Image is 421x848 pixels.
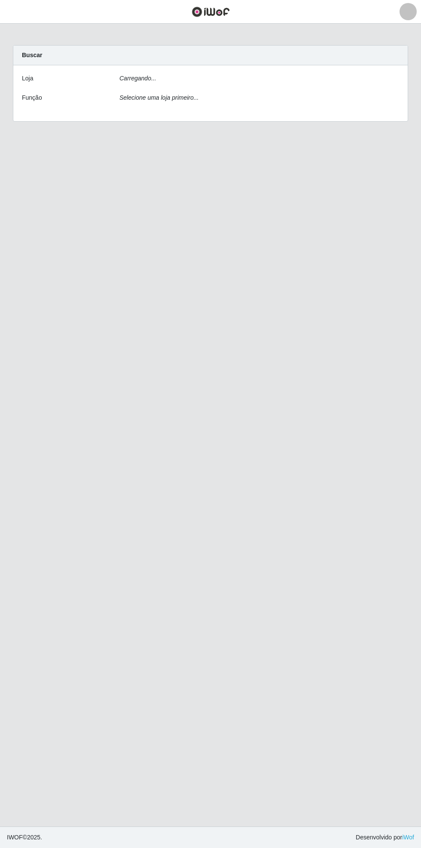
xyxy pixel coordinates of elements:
a: iWof [402,834,414,841]
strong: Buscar [22,52,42,58]
span: © 2025 . [7,833,42,842]
label: Função [22,93,42,102]
img: CoreUI Logo [192,6,230,17]
i: Carregando... [119,75,156,82]
span: Desenvolvido por [356,833,414,842]
label: Loja [22,74,33,83]
span: IWOF [7,834,23,841]
i: Selecione uma loja primeiro... [119,94,198,101]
